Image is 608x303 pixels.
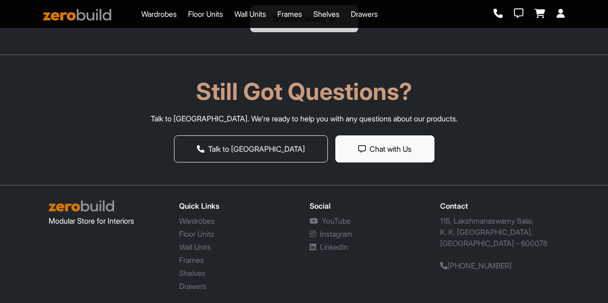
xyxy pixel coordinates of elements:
[141,8,177,20] a: Wardrobes
[179,229,214,239] a: Floor Units
[179,200,298,211] div: Quick Links
[310,200,429,211] div: Social
[557,9,565,19] a: Login
[179,255,204,265] a: Frames
[440,200,559,211] div: Contact
[49,215,168,226] p: Modular Store for Interiors
[313,8,340,20] a: Shelves
[310,242,348,252] a: LinkedIn
[440,215,559,249] p: 115, Lakshmanaswamy Salai, K. K. [GEOGRAPHIC_DATA], [GEOGRAPHIC_DATA] - 600078
[43,78,565,106] h2: Still Got Questions?
[335,135,434,162] button: Chat with Us
[310,216,351,225] a: YouTube
[43,9,111,21] img: ZeroBuild logo
[277,8,302,20] a: Frames
[351,8,378,20] a: Drawers
[43,113,565,124] p: Talk to [GEOGRAPHIC_DATA]. We're ready to help you with any questions about our products.
[179,242,211,252] a: Wall Units
[49,200,114,211] img: ZeroBuild Logo
[179,268,205,278] a: Shelves
[179,216,215,225] a: Wardrobes
[440,261,512,270] a: [PHONE_NUMBER]
[179,282,206,291] a: Drawers
[234,8,266,20] a: Wall Units
[174,135,328,162] button: Talk to [GEOGRAPHIC_DATA]
[310,229,353,239] a: Instagram
[188,8,223,20] a: Floor Units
